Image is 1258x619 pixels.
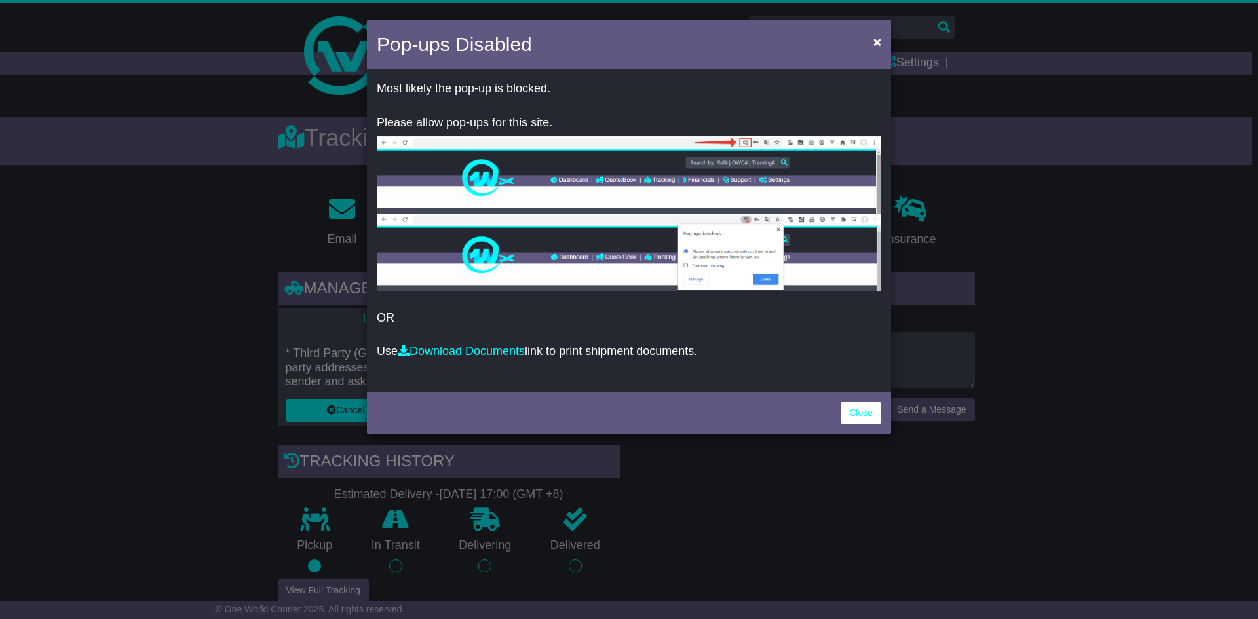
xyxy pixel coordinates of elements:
[377,345,881,359] p: Use link to print shipment documents.
[377,214,881,291] img: allow-popup-2.png
[367,72,891,388] div: OR
[377,82,881,96] p: Most likely the pop-up is blocked.
[873,34,881,49] span: ×
[377,116,881,130] p: Please allow pop-ups for this site.
[841,402,881,424] a: Close
[398,345,525,358] a: Download Documents
[867,28,888,55] button: Close
[377,136,881,214] img: allow-popup-1.png
[377,29,532,59] h4: Pop-ups Disabled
